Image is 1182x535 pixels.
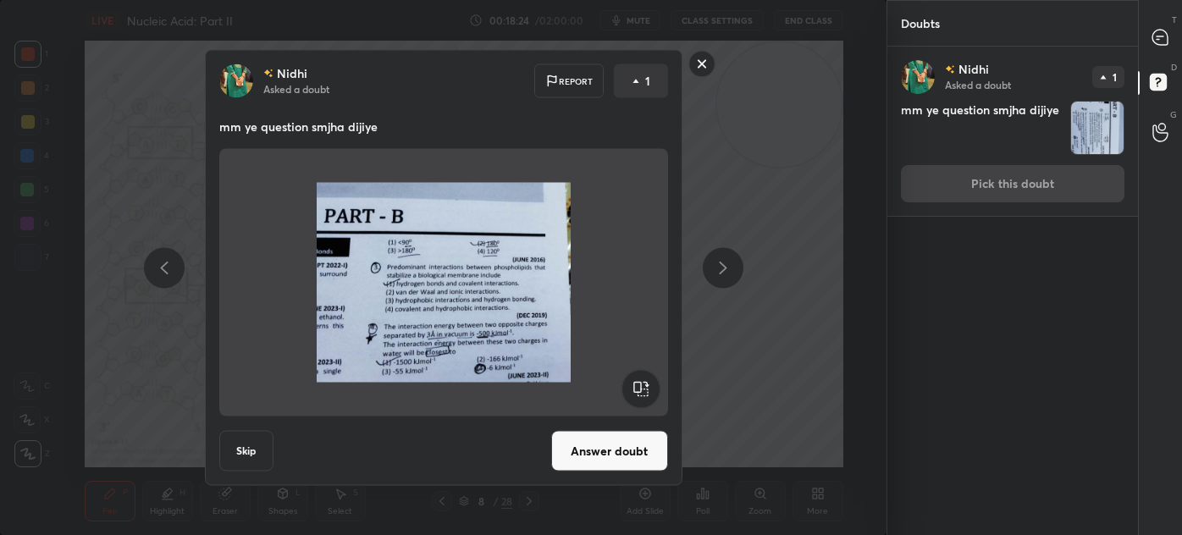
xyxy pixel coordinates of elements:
[958,63,989,76] p: Nidhi
[1171,61,1177,74] p: D
[551,431,668,472] button: Answer doubt
[887,1,953,46] p: Doubts
[1071,102,1124,154] img: 1756983010B0NMXV.JPEG
[945,65,955,74] img: no-rating-badge.077c3623.svg
[219,119,668,135] p: mm ye question smjha dijiye
[219,64,253,98] img: ae42c60e97db44e9ac8d5cd92d8891d9.jpg
[534,64,604,98] div: Report
[645,73,650,90] p: 1
[219,431,273,472] button: Skip
[945,78,1011,91] p: Asked a doubt
[1170,108,1177,121] p: G
[887,47,1138,535] div: grid
[263,82,329,96] p: Asked a doubt
[1113,72,1117,82] p: 1
[317,156,571,410] img: 1756983010B0NMXV.JPEG
[901,101,1063,155] h4: mm ye question smjha dijiye
[277,67,307,80] p: Nidhi
[1172,14,1177,26] p: T
[901,60,935,94] img: ae42c60e97db44e9ac8d5cd92d8891d9.jpg
[263,69,273,78] img: no-rating-badge.077c3623.svg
